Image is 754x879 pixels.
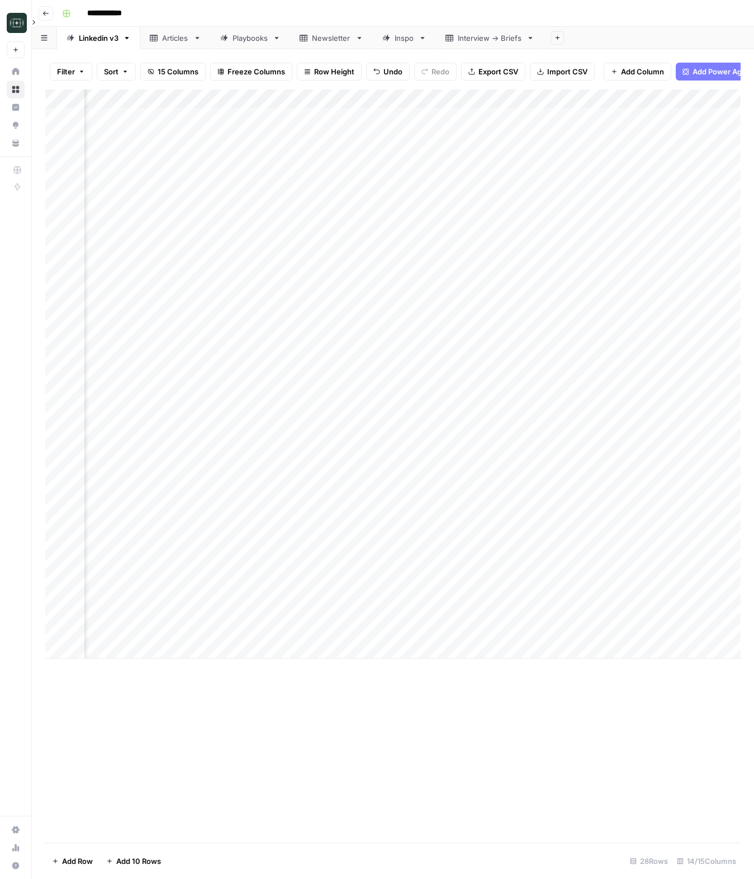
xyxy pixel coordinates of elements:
[233,32,268,44] div: Playbooks
[436,27,544,49] a: Interview -> Briefs
[625,852,672,870] div: 28 Rows
[62,856,93,867] span: Add Row
[312,32,351,44] div: Newsletter
[373,27,436,49] a: Inspo
[383,66,402,77] span: Undo
[290,27,373,49] a: Newsletter
[57,66,75,77] span: Filter
[227,66,285,77] span: Freeze Columns
[99,852,168,870] button: Add 10 Rows
[366,63,410,81] button: Undo
[45,852,99,870] button: Add Row
[7,116,25,134] a: Opportunities
[672,852,741,870] div: 14/15 Columns
[431,66,449,77] span: Redo
[97,63,136,81] button: Sort
[210,63,292,81] button: Freeze Columns
[140,27,211,49] a: Articles
[140,63,206,81] button: 15 Columns
[7,857,25,875] button: Help + Support
[395,32,414,44] div: Inspo
[461,63,525,81] button: Export CSV
[116,856,161,867] span: Add 10 Rows
[7,81,25,98] a: Browse
[478,66,518,77] span: Export CSV
[50,63,92,81] button: Filter
[458,32,522,44] div: Interview -> Briefs
[162,32,189,44] div: Articles
[7,98,25,116] a: Insights
[104,66,118,77] span: Sort
[7,839,25,857] a: Usage
[547,66,587,77] span: Import CSV
[7,13,27,33] img: Catalyst Logo
[7,9,25,37] button: Workspace: Catalyst
[693,66,753,77] span: Add Power Agent
[7,821,25,839] a: Settings
[414,63,457,81] button: Redo
[79,32,118,44] div: Linkedin v3
[57,27,140,49] a: Linkedin v3
[211,27,290,49] a: Playbooks
[621,66,664,77] span: Add Column
[158,66,198,77] span: 15 Columns
[314,66,354,77] span: Row Height
[7,63,25,81] a: Home
[530,63,595,81] button: Import CSV
[7,134,25,152] a: Your Data
[297,63,362,81] button: Row Height
[604,63,671,81] button: Add Column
